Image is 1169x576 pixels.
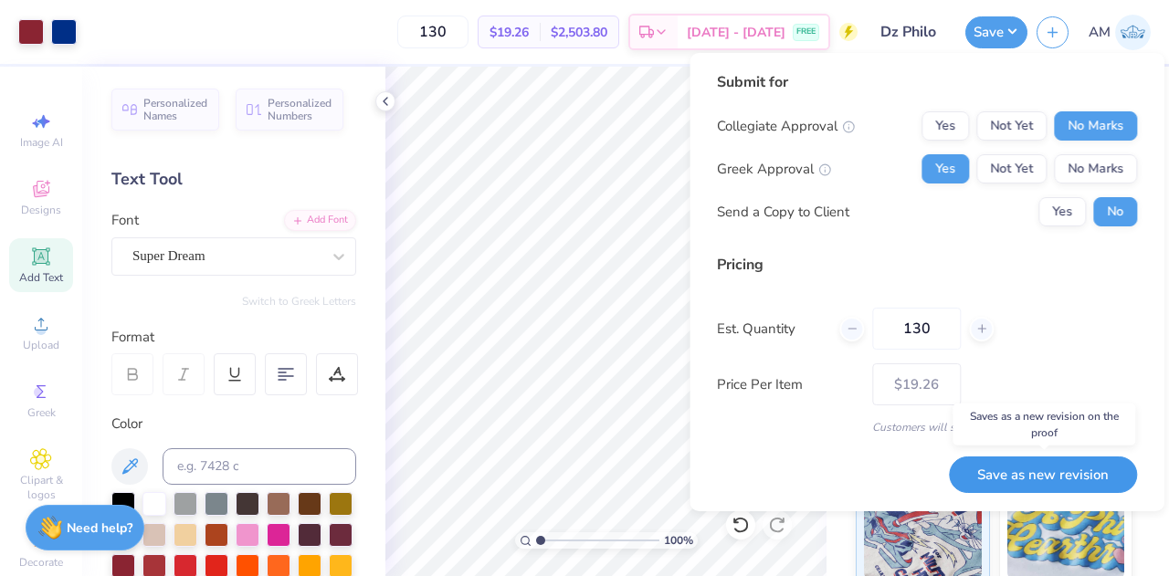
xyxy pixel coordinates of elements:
[9,473,73,502] span: Clipart & logos
[20,135,63,150] span: Image AI
[111,167,356,192] div: Text Tool
[1054,111,1137,141] button: No Marks
[23,338,59,352] span: Upload
[717,159,831,180] div: Greek Approval
[717,116,855,137] div: Collegiate Approval
[949,456,1137,494] button: Save as new revision
[867,14,956,50] input: Untitled Design
[1093,197,1137,226] button: No
[143,97,208,122] span: Personalized Names
[551,23,607,42] span: $2,503.80
[717,202,849,223] div: Send a Copy to Client
[397,16,469,48] input: – –
[687,23,785,42] span: [DATE] - [DATE]
[976,154,1047,183] button: Not Yet
[27,405,56,420] span: Greek
[21,203,61,217] span: Designs
[976,111,1047,141] button: Not Yet
[872,308,961,350] input: – –
[717,374,858,395] label: Price Per Item
[1038,197,1086,226] button: Yes
[922,154,969,183] button: Yes
[242,294,356,309] button: Switch to Greek Letters
[953,403,1135,445] div: Saves as a new revision on the proof
[284,210,356,231] div: Add Font
[163,448,356,485] input: e.g. 7428 c
[19,270,63,285] span: Add Text
[490,23,529,42] span: $19.26
[19,555,63,570] span: Decorate
[717,319,826,340] label: Est. Quantity
[268,97,332,122] span: Personalized Numbers
[717,71,1137,93] div: Submit for
[796,26,816,38] span: FREE
[922,111,969,141] button: Yes
[1089,22,1111,43] span: AM
[111,327,358,348] div: Format
[717,419,1137,435] div: Customers will see this price on HQ.
[111,414,356,435] div: Color
[67,519,132,537] strong: Need help?
[965,16,1027,48] button: Save
[1089,15,1151,50] a: AM
[717,254,1137,276] div: Pricing
[1115,15,1151,50] img: Austin Martorana
[111,210,139,231] label: Font
[1054,154,1137,183] button: No Marks
[664,532,693,549] span: 100 %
